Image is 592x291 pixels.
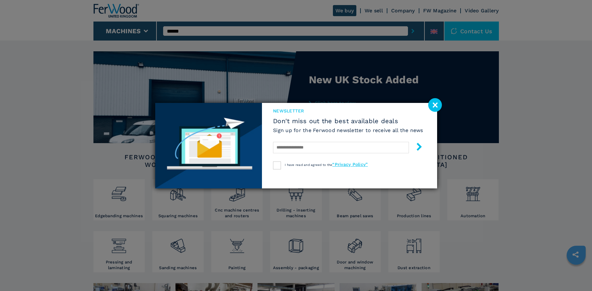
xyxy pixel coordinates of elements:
[332,162,368,167] a: “Privacy Policy”
[273,108,423,114] span: newsletter
[409,140,423,155] button: submit-button
[273,127,423,134] h6: Sign up for the Ferwood newsletter to receive all the news
[155,103,262,188] img: Newsletter image
[273,117,423,125] span: Don't miss out the best available deals
[285,163,368,167] span: I have read and agreed to the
